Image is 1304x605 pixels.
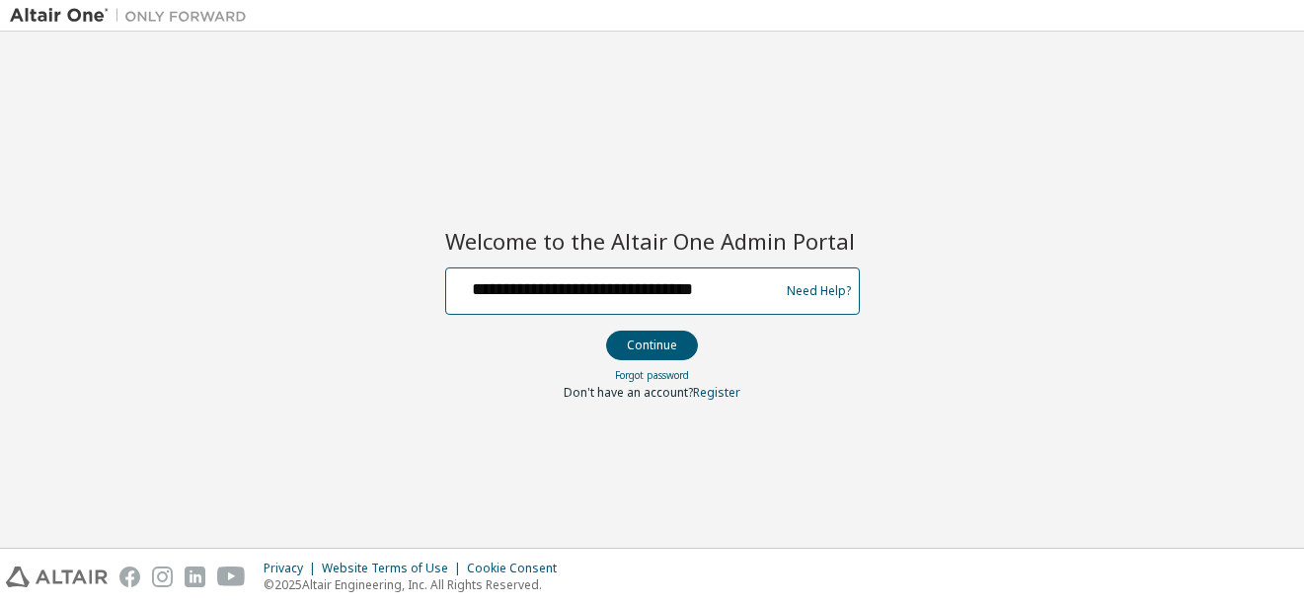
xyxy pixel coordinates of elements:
[264,561,322,576] div: Privacy
[445,227,860,255] h2: Welcome to the Altair One Admin Portal
[6,567,108,587] img: altair_logo.svg
[10,6,257,26] img: Altair One
[615,368,689,382] a: Forgot password
[185,567,205,587] img: linkedin.svg
[564,384,693,401] span: Don't have an account?
[467,561,569,576] div: Cookie Consent
[787,290,851,291] a: Need Help?
[322,561,467,576] div: Website Terms of Use
[119,567,140,587] img: facebook.svg
[693,384,740,401] a: Register
[217,567,246,587] img: youtube.svg
[606,331,698,360] button: Continue
[264,576,569,593] p: © 2025 Altair Engineering, Inc. All Rights Reserved.
[152,567,173,587] img: instagram.svg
